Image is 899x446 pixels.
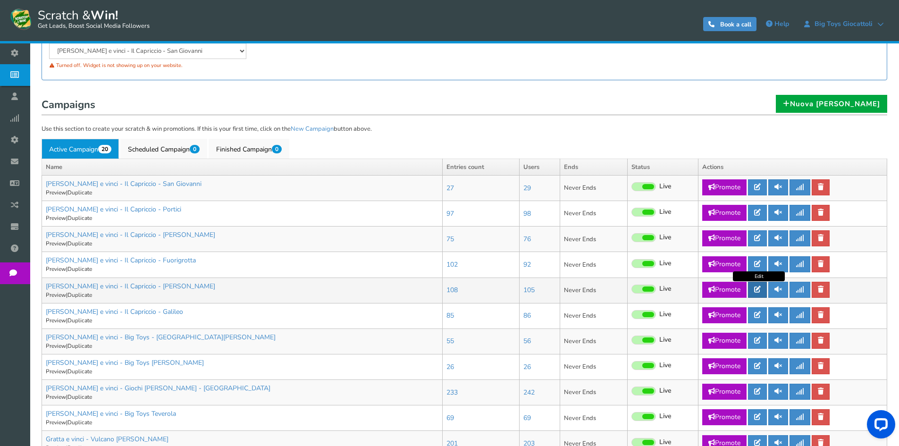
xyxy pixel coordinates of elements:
a: Duplicate [67,240,92,247]
td: Never Ends [560,176,627,201]
td: Never Ends [560,405,627,431]
a: Duplicate [67,342,92,350]
p: | [46,317,438,325]
span: Live [659,285,672,294]
a: 26 [523,362,531,371]
span: Live [659,412,672,421]
th: Status [628,159,698,176]
a: Preview [46,342,66,350]
a: Preview [46,265,66,273]
td: Never Ends [560,328,627,354]
td: Never Ends [560,303,627,328]
a: Duplicate [67,317,92,324]
a: Nuova [PERSON_NAME] [776,95,887,113]
a: 55 [446,337,454,345]
a: [PERSON_NAME] e vinci - Il Capriccio - San Giovanni [46,179,202,188]
a: 242 [523,388,535,397]
img: Scratch and Win [9,7,33,31]
a: Duplicate [67,189,92,196]
span: Live [659,259,672,268]
span: 0 [190,145,200,153]
span: Big Toys Giocattoli [810,20,877,28]
div: Turned off. Widget is not showing up on your website. [49,59,457,72]
a: 29 [523,184,531,193]
th: Actions [698,159,887,176]
a: Help [761,17,794,32]
span: Help [774,19,789,28]
a: 233 [446,388,458,397]
p: | [46,368,438,376]
a: 76 [523,235,531,244]
span: Live [659,387,672,396]
div: Edit [733,271,785,281]
a: Preview [46,189,66,196]
a: 56 [523,337,531,345]
a: 97 [446,209,454,218]
a: [PERSON_NAME] e vinci - Il Capriccio - Fuorigrotta [46,256,196,265]
a: 27 [446,184,454,193]
a: [PERSON_NAME] e vinci - Big Toys Teverola [46,409,176,418]
a: Duplicate [67,291,92,299]
h1: Campaigns [42,96,887,115]
iframe: LiveChat chat widget [859,406,899,446]
p: | [46,265,438,273]
a: [PERSON_NAME] e vinci - Il Capriccio - [PERSON_NAME] [46,282,215,291]
p: | [46,342,438,350]
a: Promote [702,358,747,374]
a: Duplicate [67,368,92,375]
a: Duplicate [67,265,92,273]
a: [PERSON_NAME] e vinci - Il Capriccio - Portici [46,205,181,214]
a: Promote [702,179,747,195]
span: Live [659,310,672,319]
p: | [46,291,438,299]
td: Never Ends [560,227,627,252]
a: Preview [46,291,66,299]
span: 20 [98,145,111,153]
span: Live [659,336,672,345]
p: | [46,393,438,401]
a: 69 [446,413,454,422]
small: Get Leads, Boost Social Media Followers [38,23,150,30]
a: 75 [446,235,454,244]
p: | [46,189,438,197]
a: Preview [46,214,66,222]
p: | [46,214,438,222]
th: Name [42,159,443,176]
span: Scratch & [33,7,150,31]
a: 26 [446,362,454,371]
a: Scheduled Campaign [120,139,207,159]
td: Never Ends [560,354,627,380]
a: Duplicate [67,419,92,426]
a: 105 [523,286,535,295]
th: Users [519,159,560,176]
a: [PERSON_NAME] e vinci - Il Capriccio - Galileo [46,307,183,316]
a: Gratta e vinci - Vulcano [PERSON_NAME] [46,435,168,444]
a: 85 [446,311,454,320]
a: [PERSON_NAME] e vinci - Giochi [PERSON_NAME] - [GEOGRAPHIC_DATA] [46,384,270,393]
a: 98 [523,209,531,218]
span: Book a call [720,20,751,29]
a: 92 [523,260,531,269]
td: Never Ends [560,252,627,278]
a: Preview [46,419,66,426]
span: Live [659,208,672,217]
p: | [46,419,438,427]
a: Promote [702,205,747,221]
p: Use this section to create your scratch & win promotions. If this is your first time, click on th... [42,125,887,134]
a: 69 [523,413,531,422]
a: Promote [702,384,747,400]
a: Duplicate [67,214,92,222]
a: Preview [46,368,66,375]
span: Live [659,182,672,191]
a: Promote [702,282,747,298]
a: Preview [46,240,66,247]
strong: Win! [91,7,118,24]
a: Preview [46,317,66,324]
p: | [46,240,438,248]
a: Finished Campaign [209,139,289,159]
span: Live [659,233,672,242]
td: Never Ends [560,380,627,405]
span: 0 [272,145,282,153]
a: 86 [523,311,531,320]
